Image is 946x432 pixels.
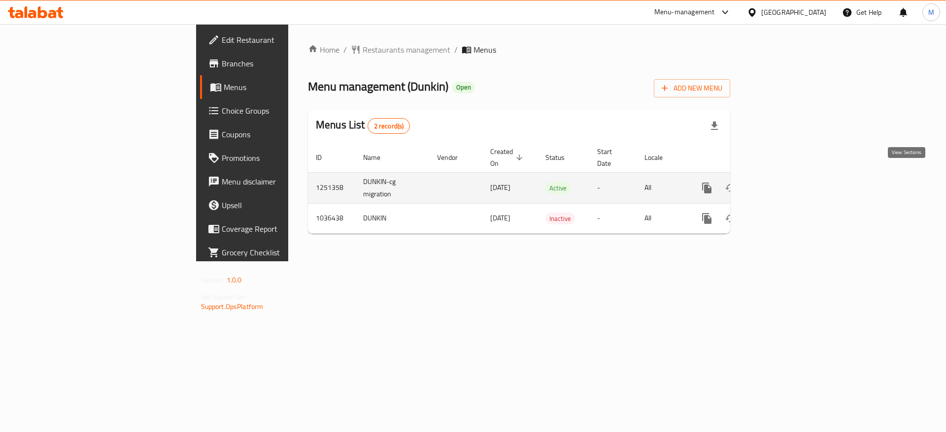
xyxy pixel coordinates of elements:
[545,152,577,163] span: Status
[928,7,934,18] span: M
[368,122,410,131] span: 2 record(s)
[687,143,798,173] th: Actions
[201,274,225,286] span: Version:
[308,75,448,97] span: Menu management ( Dunkin )
[222,34,346,46] span: Edit Restaurant
[201,290,246,303] span: Get support on:
[227,274,242,286] span: 1.0.0
[316,118,410,134] h2: Menus List
[452,83,475,92] span: Open
[200,123,354,146] a: Coupons
[703,114,726,138] div: Export file
[355,172,429,203] td: DUNKIN-cg migration
[654,6,715,18] div: Menu-management
[222,223,346,235] span: Coverage Report
[200,75,354,99] a: Menus
[200,217,354,241] a: Coverage Report
[454,44,458,56] li: /
[355,203,429,233] td: DUNKIN
[222,176,346,187] span: Menu disclaimer
[200,146,354,170] a: Promotions
[201,300,264,313] a: Support.OpsPlatform
[545,213,575,224] span: Inactive
[719,176,743,200] button: Change Status
[351,44,450,56] a: Restaurants management
[545,183,571,194] span: Active
[224,81,346,93] span: Menus
[695,207,719,230] button: more
[437,152,471,163] span: Vendor
[222,58,346,69] span: Branches
[363,152,393,163] span: Name
[222,105,346,117] span: Choice Groups
[490,212,510,224] span: [DATE]
[222,199,346,211] span: Upsell
[695,176,719,200] button: more
[308,143,798,234] table: enhanced table
[545,182,571,194] div: Active
[761,7,826,18] div: [GEOGRAPHIC_DATA]
[589,172,637,203] td: -
[473,44,496,56] span: Menus
[316,152,335,163] span: ID
[200,28,354,52] a: Edit Restaurant
[368,118,410,134] div: Total records count
[644,152,676,163] span: Locale
[222,247,346,258] span: Grocery Checklist
[452,82,475,93] div: Open
[662,82,722,94] span: Add New Menu
[200,170,354,193] a: Menu disclaimer
[200,52,354,75] a: Branches
[200,193,354,217] a: Upsell
[637,172,687,203] td: All
[597,146,625,169] span: Start Date
[490,181,510,194] span: [DATE]
[654,79,730,97] button: Add New Menu
[200,241,354,264] a: Grocery Checklist
[363,44,450,56] span: Restaurants management
[490,146,526,169] span: Created On
[308,44,730,56] nav: breadcrumb
[222,152,346,164] span: Promotions
[589,203,637,233] td: -
[637,203,687,233] td: All
[719,207,743,230] button: Change Status
[200,99,354,123] a: Choice Groups
[222,128,346,140] span: Coupons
